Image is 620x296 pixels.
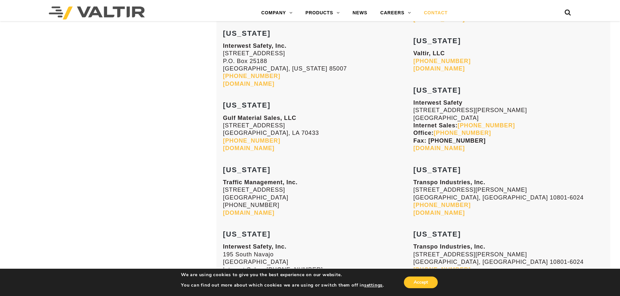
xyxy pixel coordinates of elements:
p: [STREET_ADDRESS][PERSON_NAME] [GEOGRAPHIC_DATA], [GEOGRAPHIC_DATA] 10801-6024 [413,243,604,281]
img: Valtir [49,6,145,19]
p: [STREET_ADDRESS][PERSON_NAME] [GEOGRAPHIC_DATA], [GEOGRAPHIC_DATA] 10801-6024 [413,179,604,217]
a: [PHONE_NUMBER] [413,202,471,208]
strong: Transpo Industries, Inc. [413,179,485,186]
button: Accept [404,277,438,288]
a: [DOMAIN_NAME] [413,65,465,72]
strong: Valtir, LLC [413,50,445,57]
a: [DOMAIN_NAME] [223,145,274,151]
p: [STREET_ADDRESS][PERSON_NAME] [GEOGRAPHIC_DATA] [413,99,604,152]
a: [PHONE_NUMBER] [223,73,280,79]
strong: Fax: [PHONE_NUMBER] [413,137,486,144]
strong: [US_STATE] [413,86,461,94]
strong: Interwest Safety, Inc. [223,243,286,250]
a: [DOMAIN_NAME] [413,16,465,22]
p: We are using cookies to give you the best experience on our website. [181,272,384,278]
a: PRODUCTS [299,6,346,19]
strong: Traffic Management, Inc. [223,179,297,186]
strong: Office: [413,130,491,136]
button: settings [364,282,383,288]
a: [PHONE_NUMBER] [413,266,471,273]
a: [PHONE_NUMBER] [223,137,280,144]
a: [DOMAIN_NAME] [223,81,274,87]
p: [STREET_ADDRESS] [GEOGRAPHIC_DATA], LA 70433 [223,114,413,152]
a: CONTACT [417,6,454,19]
p: [STREET_ADDRESS] [GEOGRAPHIC_DATA] [PHONE_NUMBER] [223,179,413,217]
strong: [US_STATE] [223,166,270,174]
strong: [US_STATE] [223,101,270,109]
strong: Internet Sales: [413,122,515,129]
a: [PHONE_NUMBER] [458,122,515,129]
strong: Gulf Material Sales, LLC [223,115,296,121]
p: You can find out more about which cookies we are using or switch them off in . [181,282,384,288]
a: [DOMAIN_NAME] [413,210,465,216]
strong: Interwest Safety [413,99,462,106]
p: [STREET_ADDRESS] P.O. Box 25188 [GEOGRAPHIC_DATA], [US_STATE] 85007 [223,42,413,88]
strong: [US_STATE] [223,29,270,37]
a: NEWS [346,6,374,19]
a: [DOMAIN_NAME] [223,210,274,216]
strong: [US_STATE] [223,230,270,238]
a: COMPANY [255,6,299,19]
strong: Transpo Industries, Inc. [413,243,485,250]
a: [PHONE_NUMBER] [413,58,471,64]
strong: Interwest Safety, Inc. [223,43,286,49]
strong: [US_STATE] [413,37,461,45]
a: [DOMAIN_NAME] [413,145,465,151]
strong: [US_STATE] [413,230,461,238]
a: [PHONE_NUMBER] [434,130,491,136]
strong: [US_STATE] [413,166,461,174]
a: CAREERS [374,6,418,19]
